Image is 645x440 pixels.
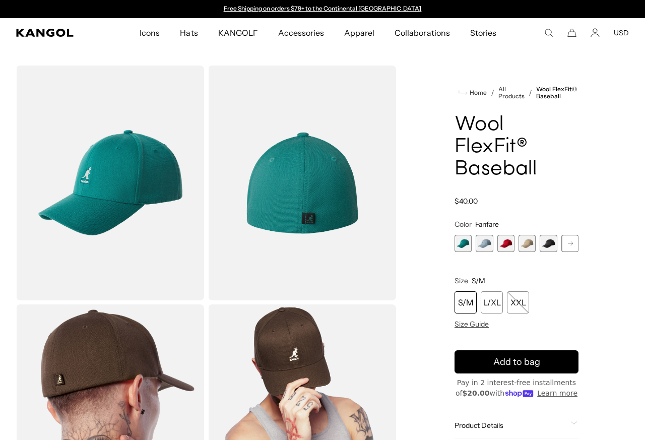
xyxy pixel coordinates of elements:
div: 1 of 17 [455,235,472,252]
a: Account [591,28,600,37]
span: Size Guide [455,320,489,329]
span: $40.00 [455,197,478,206]
span: Color [455,220,472,229]
a: Kangol [16,29,92,37]
a: Accessories [268,18,334,47]
div: S/M [455,291,477,313]
label: Heather Blue [476,235,493,252]
span: Add to bag [493,355,540,369]
span: KANGOLF [218,18,258,47]
span: S/M [472,276,485,285]
span: Stories [470,18,496,47]
label: Fanfare [455,235,472,252]
a: All Products [498,86,525,100]
a: Free Shipping on orders $79+ to the Continental [GEOGRAPHIC_DATA] [224,5,422,12]
a: KANGOLF [208,18,268,47]
div: 6 of 17 [561,235,578,252]
label: Beluga Black [540,235,557,252]
span: Product Details [455,421,566,430]
nav: breadcrumbs [455,86,578,100]
div: 1 of 2 [219,5,426,13]
div: L/XL [481,291,503,313]
span: Accessories [278,18,324,47]
span: Home [468,89,487,96]
div: Announcement [219,5,426,13]
span: Collaborations [395,18,449,47]
slideshow-component: Announcement bar [219,5,426,13]
label: Beige [519,235,536,252]
div: 5 of 17 [540,235,557,252]
a: Hats [170,18,208,47]
button: USD [614,28,629,37]
span: Hats [180,18,198,47]
a: Apparel [334,18,384,47]
span: Apparel [344,18,374,47]
button: Add to bag [455,350,578,373]
span: Fanfare [475,220,499,229]
a: Wool FlexFit® Baseball [536,86,578,100]
li: / [487,87,494,99]
summary: Search here [544,28,553,37]
div: XXL [507,291,529,313]
img: color-fanfare [16,66,204,300]
a: Collaborations [384,18,460,47]
div: 4 of 17 [519,235,536,252]
a: Home [459,88,487,97]
a: Icons [130,18,170,47]
li: / [525,87,532,99]
label: Black [561,235,578,252]
label: Barn Red [497,235,514,252]
div: 3 of 17 [497,235,514,252]
span: Size [455,276,468,285]
button: Cart [567,28,576,37]
div: 2 of 17 [476,235,493,252]
a: Stories [460,18,506,47]
span: Icons [140,18,160,47]
img: color-fanfare [208,66,396,300]
h1: Wool FlexFit® Baseball [455,114,578,180]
